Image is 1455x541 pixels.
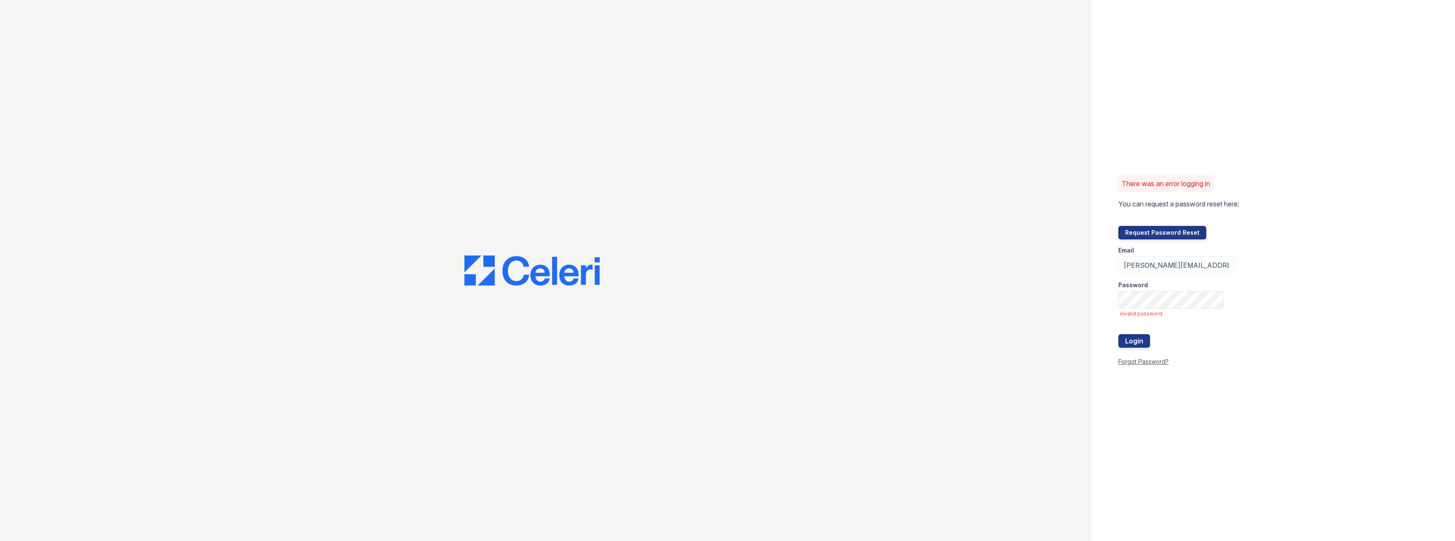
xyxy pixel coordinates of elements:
label: Password [1118,281,1148,289]
p: You can request a password reset here: [1118,199,1239,209]
button: Login [1118,334,1150,348]
button: Request Password Reset [1118,226,1206,239]
span: invalid password [1120,310,1234,317]
p: There was an error logging in [1122,179,1210,189]
img: CE_Logo_Blue-a8612792a0a2168367f1c8372b55b34899dd931a85d93a1a3d3e32e68fde9ad4.png [464,255,600,286]
a: Forgot Password? [1118,358,1169,365]
label: Email [1118,246,1134,255]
